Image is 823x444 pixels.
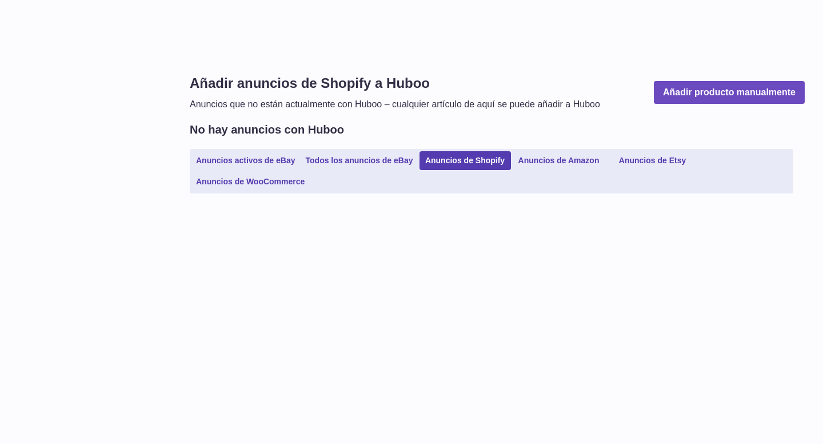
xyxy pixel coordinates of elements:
[302,151,417,170] a: Todos los anuncios de eBay
[420,151,511,170] a: Anuncios de Shopify
[513,151,605,170] a: Anuncios de Amazon
[654,81,805,104] a: Añadir producto manualmente
[607,151,698,170] a: Anuncios de Etsy
[190,122,344,138] h2: No hay anuncios con Huboo
[192,151,299,170] a: Anuncios activos de eBay
[192,172,309,191] a: Anuncios de WooCommerce
[190,98,600,111] p: Anuncios que no están actualmente con Huboo – cualquier artículo de aquí se puede añadir a Huboo
[190,74,600,92] h1: Añadir anuncios de Shopify a Huboo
